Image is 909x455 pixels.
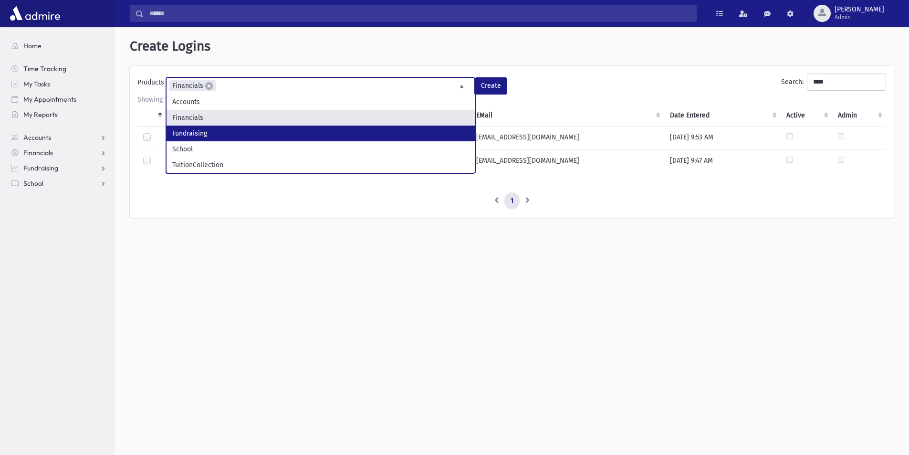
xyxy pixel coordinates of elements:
span: [PERSON_NAME] [835,6,884,13]
h1: Create Logins [130,38,894,54]
button: Create [475,77,507,95]
td: [EMAIL_ADDRESS][DOMAIN_NAME] [470,126,664,150]
span: Accounts [23,133,51,142]
a: Home [4,38,114,53]
label: Search: [781,74,886,91]
span: School [23,179,43,188]
li: Financials [169,80,216,91]
span: Financials [23,148,53,157]
li: Financials [167,110,475,126]
li: School [167,141,475,157]
span: × [205,82,213,90]
a: My Appointments [4,92,114,107]
a: My Reports [4,107,114,122]
li: TuitionCollection [167,157,475,173]
span: My Appointments [23,95,76,104]
a: Fundraising [4,160,114,176]
div: Showing 1 to 2 of 2 entries (filtered from 65 total entries) [137,95,886,105]
img: AdmirePro [8,4,63,23]
a: 1 [504,192,520,210]
a: School [4,176,114,191]
th: EMail : activate to sort column ascending [470,105,664,127]
td: [EMAIL_ADDRESS][DOMAIN_NAME] [470,150,664,173]
th: Admin : activate to sort column ascending [832,105,886,127]
span: My Reports [23,110,58,119]
li: Fundraising [167,126,475,141]
th: : activate to sort column descending [137,105,166,127]
span: Time Tracking [23,64,66,73]
a: Time Tracking [4,61,114,76]
a: Financials [4,145,114,160]
a: My Tasks [4,76,114,92]
span: Admin [835,13,884,21]
th: Date Entered : activate to sort column ascending [664,105,781,127]
span: Home [23,42,42,50]
a: Accounts [4,130,114,145]
th: Active : activate to sort column ascending [781,105,832,127]
li: Accounts [167,94,475,110]
label: Products [137,77,166,91]
span: My Tasks [23,80,50,88]
span: Remove all items [460,81,464,92]
td: [DATE] 9:47 AM [664,150,781,173]
td: [DATE] 9:53 AM [664,126,781,150]
span: Fundraising [23,164,58,172]
input: Search [144,5,696,22]
input: Search: [807,74,886,91]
